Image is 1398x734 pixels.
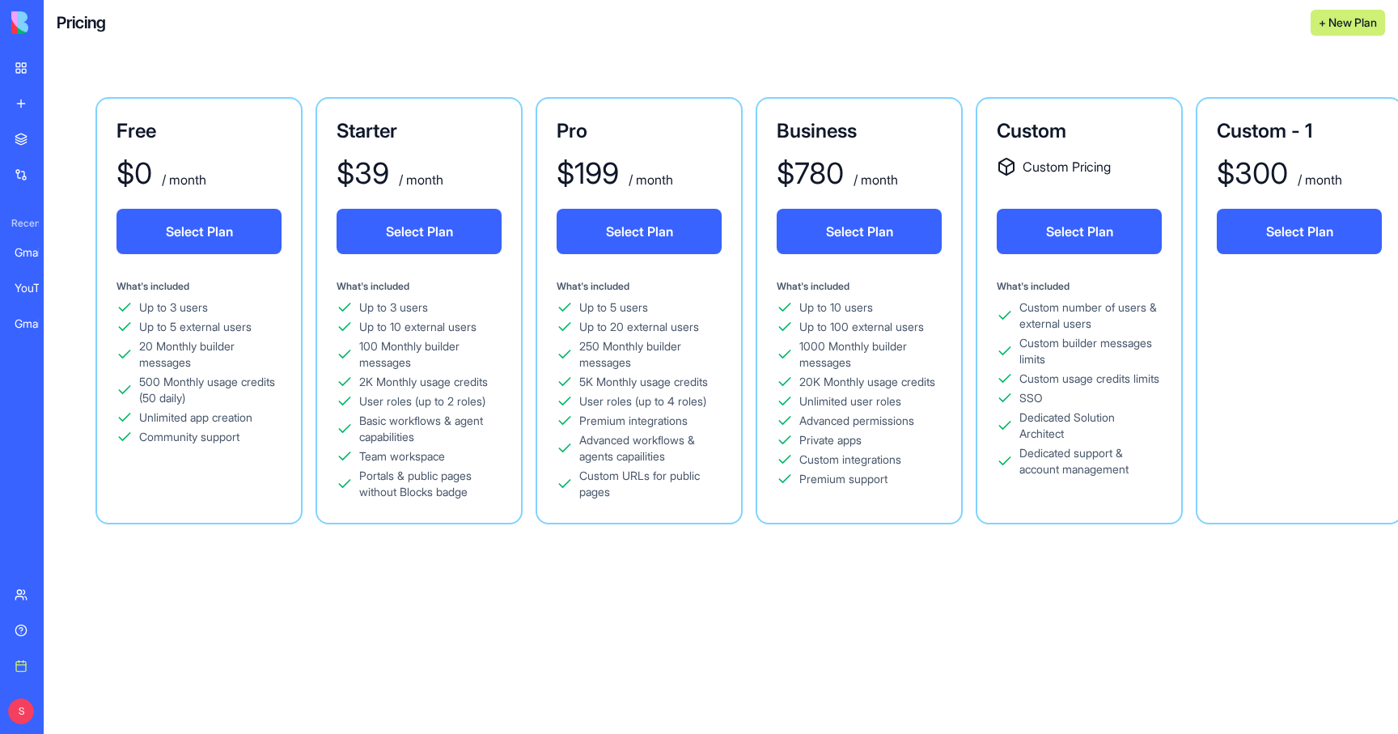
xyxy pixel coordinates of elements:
div: Custom [997,118,1162,144]
div: Dedicated Solution Architect [1019,409,1162,442]
div: What's included [337,280,502,293]
button: Select Plan [116,209,282,254]
div: Unlimited app creation [139,409,252,426]
div: User roles (up to 2 roles) [359,393,485,409]
div: Custom number of users & external users [1019,299,1162,332]
div: / month [159,170,206,189]
div: What's included [777,280,942,293]
div: Custom builder messages limits [1019,335,1162,367]
button: Select Plan [557,209,722,254]
div: Advanced permissions [799,413,914,429]
div: Premium integrations [579,413,688,429]
div: Up to 5 external users [139,319,252,335]
div: What's included [557,280,722,293]
div: Premium support [799,471,888,487]
div: $ 0 [116,157,152,189]
div: Advanced workflows & agents capailities [579,432,722,465]
a: Business$780 / monthSelect PlanWhat's includedUp to 10 usersUp to 100 external users1000 Monthly ... [756,97,963,524]
span: Custom Pricing [1023,157,1111,176]
a: Free$0 / monthSelect PlanWhat's includedUp to 3 usersUp to 5 external users20 Monthly builder mes... [95,97,303,524]
a: Pro$199 / monthSelect PlanWhat's includedUp to 5 usersUp to 20 external users250 Monthly builder ... [536,97,743,524]
a: Pricing [57,11,106,34]
div: User roles (up to 4 roles) [579,393,706,409]
div: YouTube Creator Studio [15,280,60,296]
div: Starter [337,118,502,144]
div: Unlimited user roles [799,393,901,409]
div: 100 Monthly builder messages [359,338,502,371]
div: Custom usage credits limits [1019,371,1159,387]
div: Portals & public pages without Blocks badge [359,468,502,500]
div: Up to 10 external users [359,319,477,335]
div: Free [116,118,282,144]
a: Gmail Manager [5,236,70,269]
div: $ 199 [557,157,619,189]
a: YouTube Creator Studio [5,272,70,304]
button: Select Plan [997,209,1162,254]
a: Starter$39 / monthSelect PlanWhat's includedUp to 3 usersUp to 10 external users100 Monthly build... [316,97,523,524]
div: Custom URLs for public pages [579,468,722,500]
button: Select Plan [1217,209,1382,254]
div: / month [625,170,673,189]
div: $ 300 [1217,157,1288,189]
div: Up to 10 users [799,299,873,316]
div: Community support [139,429,239,445]
div: Pro [557,118,722,144]
a: Gmail Content Viewer [5,308,70,340]
div: Private apps [799,432,862,448]
div: Up to 20 external users [579,319,699,335]
div: Up to 5 users [579,299,648,316]
div: $ 39 [337,157,389,189]
div: / month [850,170,898,189]
div: / month [1294,170,1342,189]
div: Up to 3 users [359,299,428,316]
div: 20K Monthly usage credits [799,374,935,390]
div: 250 Monthly builder messages [579,338,722,371]
div: $ 780 [777,157,844,189]
div: / month [396,170,443,189]
div: Gmail Manager [15,244,60,261]
a: CustomCustom PricingSelect PlanWhat's includedCustom number of users & external usersCustom build... [976,97,1183,524]
button: Select Plan [337,209,502,254]
div: Business [777,118,942,144]
button: Select Plan [777,209,942,254]
div: Up to 100 external users [799,319,924,335]
span: Recent [5,217,39,230]
div: Custom - 1 [1217,118,1382,144]
div: What's included [116,280,282,293]
a: + New Plan [1311,14,1385,30]
button: + New Plan [1311,10,1385,36]
div: Gmail Content Viewer [15,316,60,332]
div: What's included [997,280,1162,293]
div: 500 Monthly usage credits (50 daily) [139,374,282,406]
div: Basic workflows & agent capabilities [359,413,502,445]
div: 20 Monthly builder messages [139,338,282,371]
div: Team workspace [359,448,445,465]
div: 5K Monthly usage credits [579,374,708,390]
div: 1000 Monthly builder messages [799,338,942,371]
div: 2K Monthly usage credits [359,374,488,390]
div: Custom integrations [799,452,901,468]
img: logo [11,11,112,34]
div: Dedicated support & account management [1019,445,1162,477]
div: Up to 3 users [139,299,208,316]
div: SSO [1019,390,1043,406]
span: S [8,698,34,724]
